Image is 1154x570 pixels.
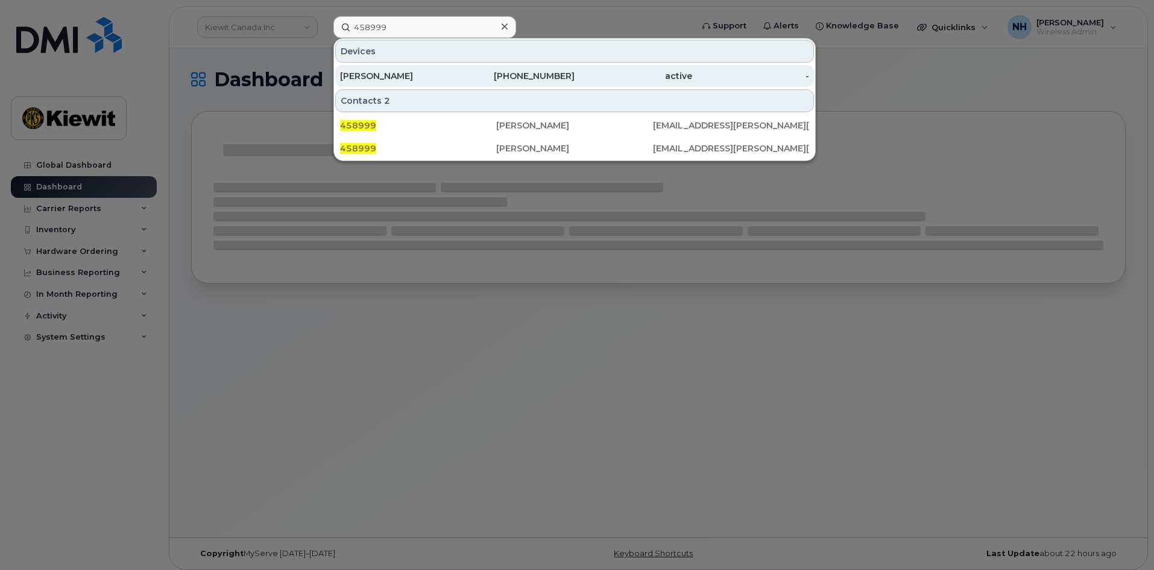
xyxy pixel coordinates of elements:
div: [PERSON_NAME] [340,70,458,82]
a: 458999[PERSON_NAME][EMAIL_ADDRESS][PERSON_NAME][DOMAIN_NAME] [335,138,814,159]
div: Devices [335,40,814,63]
a: [PERSON_NAME][PHONE_NUMBER]active- [335,65,814,87]
iframe: Messenger Launcher [1102,518,1145,561]
span: 2 [384,95,390,107]
div: Contacts [335,89,814,112]
span: 458999 [340,143,376,154]
div: [EMAIL_ADDRESS][PERSON_NAME][DOMAIN_NAME] [653,119,809,131]
span: 458999 [340,120,376,131]
div: active [575,70,692,82]
div: [PERSON_NAME] [496,142,652,154]
div: [EMAIL_ADDRESS][PERSON_NAME][DOMAIN_NAME] [653,142,809,154]
div: - [692,70,810,82]
div: [PERSON_NAME] [496,119,652,131]
div: [PHONE_NUMBER] [458,70,575,82]
a: 458999[PERSON_NAME][EMAIL_ADDRESS][PERSON_NAME][DOMAIN_NAME] [335,115,814,136]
